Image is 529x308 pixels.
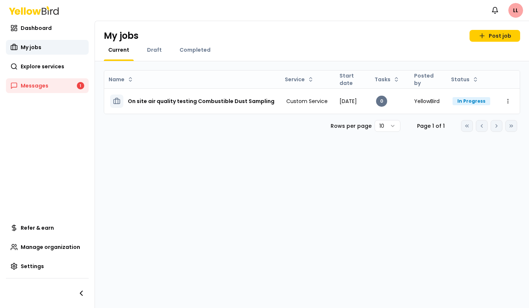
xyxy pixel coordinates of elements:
[143,46,166,54] a: Draft
[21,263,44,270] span: Settings
[106,73,136,85] button: Name
[147,46,162,54] span: Draft
[21,24,52,32] span: Dashboard
[282,73,317,85] button: Service
[21,224,54,232] span: Refer & earn
[104,46,134,54] a: Current
[21,82,48,89] span: Messages
[286,97,328,105] span: Custom Service
[408,71,447,88] th: Posted by
[6,59,89,74] a: Explore services
[376,96,387,107] div: 0
[508,3,523,18] span: LL
[6,240,89,254] a: Manage organization
[448,73,481,85] button: Status
[21,63,64,70] span: Explore services
[104,30,139,42] h1: My jobs
[6,40,89,55] a: My jobs
[128,95,274,108] h3: On site air quality testing Combustible Dust Sampling
[21,44,41,51] span: My jobs
[6,21,89,35] a: Dashboard
[470,30,520,42] a: Post job
[372,73,402,85] button: Tasks
[285,76,305,83] span: Service
[21,243,80,251] span: Manage organization
[6,220,89,235] a: Refer & earn
[77,82,84,89] div: 1
[108,46,129,54] span: Current
[408,88,447,114] td: YellowBird
[175,46,215,54] a: Completed
[453,97,490,105] div: In Progress
[451,76,470,83] span: Status
[109,76,124,83] span: Name
[6,259,89,274] a: Settings
[339,97,357,105] span: [DATE]
[331,122,372,130] p: Rows per page
[180,46,211,54] span: Completed
[375,76,390,83] span: Tasks
[334,71,370,88] th: Start date
[6,78,89,93] a: Messages1
[412,122,449,130] div: Page 1 of 1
